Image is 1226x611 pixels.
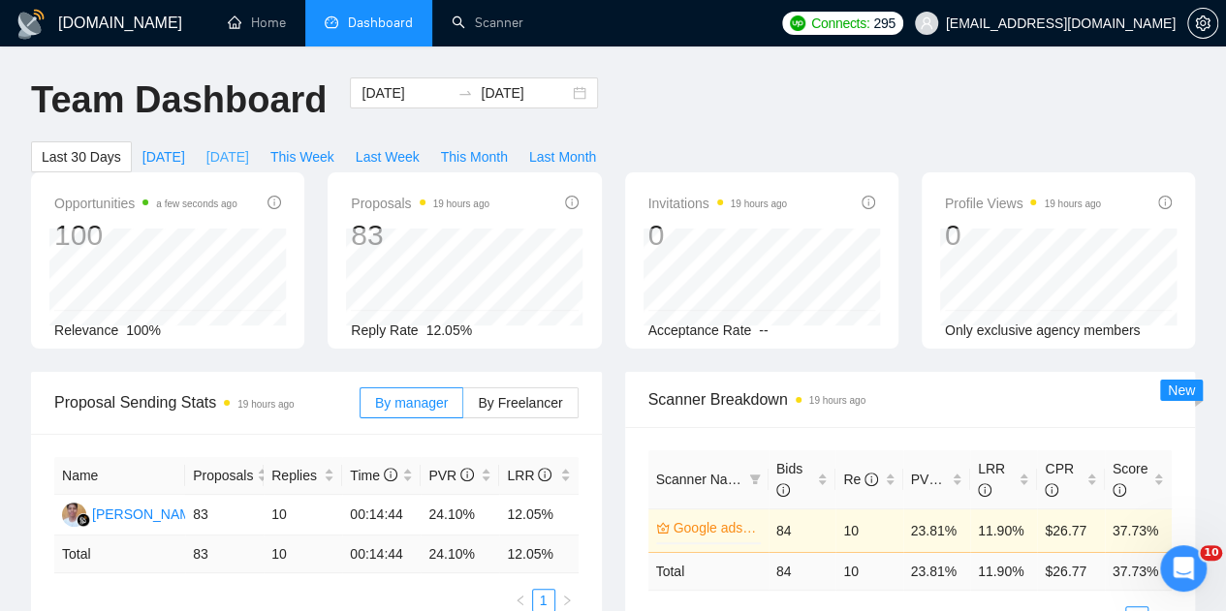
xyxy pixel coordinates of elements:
[350,468,396,483] span: Time
[515,595,526,606] span: left
[460,468,474,481] span: info-circle
[978,461,1005,498] span: LRR
[478,395,562,411] span: By Freelancer
[342,495,421,535] td: 00:14:44
[1037,552,1104,590] td: $ 26.77
[428,468,474,483] span: PVR
[920,16,933,30] span: user
[260,141,345,172] button: This Week
[421,495,499,535] td: 24.10%
[835,508,902,552] td: 10
[267,196,281,209] span: info-circle
[1044,199,1100,209] time: 19 hours ago
[942,473,956,486] span: info-circle
[507,468,551,483] span: LRR
[648,217,787,254] div: 0
[126,322,161,338] span: 100%
[142,146,185,168] span: [DATE]
[42,146,121,168] span: Last 30 Days
[809,395,865,406] time: 19 hours ago
[745,465,765,494] span: filter
[499,495,578,535] td: 12.05%
[656,472,746,487] span: Scanner Name
[31,77,327,123] h1: Team Dashboard
[811,13,869,34] span: Connects:
[185,495,264,535] td: 83
[54,192,237,215] span: Opportunities
[348,15,413,31] span: Dashboard
[270,146,334,168] span: This Week
[325,15,338,29] span: dashboard
[430,141,519,172] button: This Month
[769,552,835,590] td: 84
[648,322,752,338] span: Acceptance Rate
[441,146,508,168] span: This Month
[864,473,878,486] span: info-circle
[264,535,342,573] td: 10
[759,322,768,338] span: --
[362,82,450,104] input: Start date
[1160,545,1207,592] iframe: Intercom live chat
[1188,15,1217,31] span: setting
[731,199,787,209] time: 19 hours ago
[970,508,1037,552] td: 11.90%
[978,483,991,497] span: info-circle
[1037,508,1104,552] td: $26.77
[648,192,787,215] span: Invitations
[769,508,835,552] td: 84
[538,468,551,481] span: info-circle
[132,141,196,172] button: [DATE]
[421,535,499,573] td: 24.10 %
[674,517,757,538] a: Google ads +meta (titles only)
[345,141,430,172] button: Last Week
[206,146,249,168] span: [DATE]
[92,504,204,525] div: [PERSON_NAME]
[342,535,421,573] td: 00:14:44
[31,141,132,172] button: Last 30 Days
[945,322,1141,338] span: Only exclusive agency members
[970,552,1037,590] td: 11.90 %
[776,483,790,497] span: info-circle
[351,192,489,215] span: Proposals
[561,595,573,606] span: right
[54,535,185,573] td: Total
[193,465,253,486] span: Proposals
[862,196,875,209] span: info-circle
[499,535,578,573] td: 12.05 %
[185,457,264,495] th: Proposals
[1045,483,1058,497] span: info-circle
[1113,461,1148,498] span: Score
[519,141,607,172] button: Last Month
[1200,545,1222,561] span: 10
[1187,15,1218,31] a: setting
[873,13,895,34] span: 295
[790,15,805,31] img: upwork-logo.png
[835,552,902,590] td: 10
[54,322,118,338] span: Relevance
[77,513,90,527] img: gigradar-bm.png
[54,390,360,414] span: Proposal Sending Stats
[1105,552,1172,590] td: 37.73 %
[945,217,1101,254] div: 0
[1158,196,1172,209] span: info-circle
[54,457,185,495] th: Name
[457,85,473,101] span: swap-right
[749,474,761,485] span: filter
[228,15,286,31] a: homeHome
[264,457,342,495] th: Replies
[62,505,204,521] a: AC[PERSON_NAME]
[648,387,1173,412] span: Scanner Breakdown
[457,85,473,101] span: to
[54,217,237,254] div: 100
[945,192,1101,215] span: Profile Views
[356,146,420,168] span: Last Week
[648,552,769,590] td: Total
[62,503,86,527] img: AC
[903,552,970,590] td: 23.81 %
[351,217,489,254] div: 83
[533,590,554,611] a: 1
[911,472,957,487] span: PVR
[375,395,448,411] span: By manager
[903,508,970,552] td: 23.81%
[271,465,320,486] span: Replies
